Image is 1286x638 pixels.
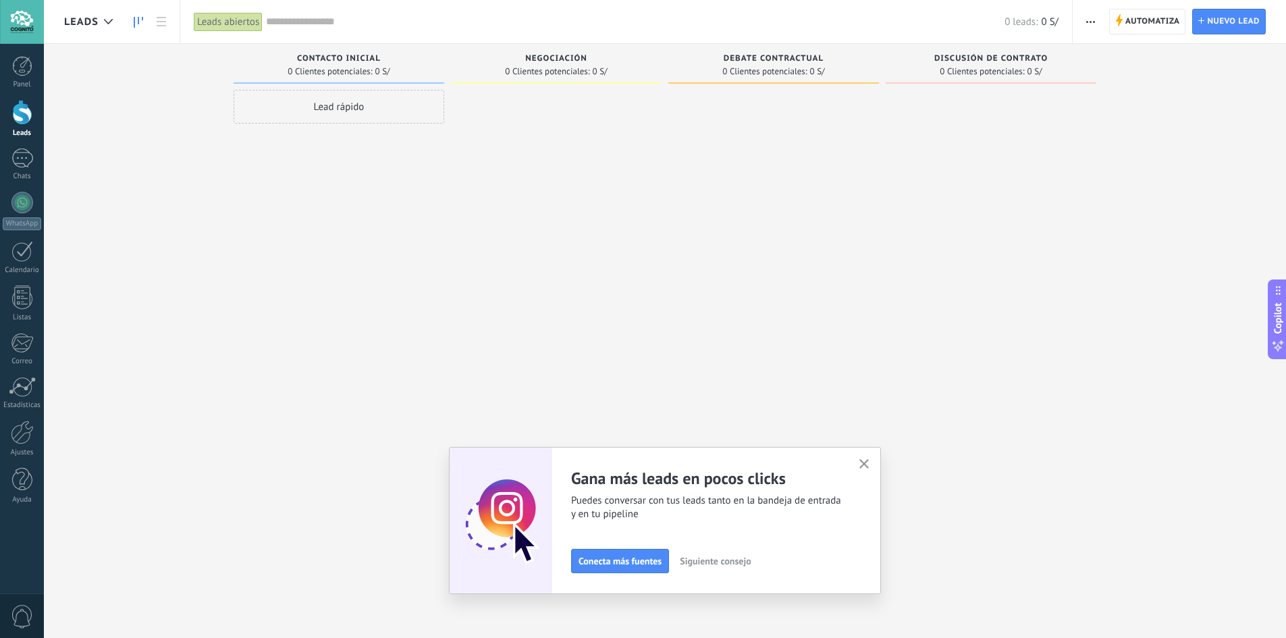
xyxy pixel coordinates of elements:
[1192,9,1266,34] a: Nuevo lead
[724,54,824,63] span: Debate contractual
[1109,9,1186,34] a: Automatiza
[194,12,263,32] div: Leads abiertos
[1207,9,1260,34] span: Nuevo lead
[674,551,757,571] button: Siguiente consejo
[3,172,42,181] div: Chats
[934,54,1048,63] span: Discusión de contrato
[3,129,42,138] div: Leads
[3,357,42,366] div: Correo
[1027,68,1042,76] span: 0 S/
[810,68,825,76] span: 0 S/
[571,494,842,521] span: Puedes conversar con tus leads tanto en la bandeja de entrada y en tu pipeline
[1004,16,1038,28] span: 0 leads:
[375,68,390,76] span: 0 S/
[940,68,1024,76] span: 0 Clientes potenciales:
[579,556,662,566] span: Conecta más fuentes
[3,496,42,504] div: Ayuda
[525,54,587,63] span: Negociación
[675,54,872,65] div: Debate contractual
[240,54,437,65] div: Contacto inicial
[3,80,42,89] div: Panel
[1271,302,1285,334] span: Copilot
[458,54,655,65] div: Negociación
[3,448,42,457] div: Ajustes
[680,556,751,566] span: Siguiente consejo
[722,68,807,76] span: 0 Clientes potenciales:
[571,549,669,573] button: Conecta más fuentes
[234,90,444,124] div: Lead rápido
[288,68,372,76] span: 0 Clientes potenciales:
[3,266,42,275] div: Calendario
[3,401,42,410] div: Estadísticas
[127,9,150,35] a: Leads
[297,54,381,63] span: Contacto inicial
[3,217,41,230] div: WhatsApp
[593,68,608,76] span: 0 S/
[1041,16,1058,28] span: 0 S/
[1125,9,1180,34] span: Automatiza
[1081,9,1100,34] button: Más
[571,468,842,489] h2: Gana más leads en pocos clicks
[64,16,99,28] span: Leads
[3,313,42,322] div: Listas
[505,68,589,76] span: 0 Clientes potenciales:
[150,9,173,35] a: Lista
[892,54,1090,65] div: Discusión de contrato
